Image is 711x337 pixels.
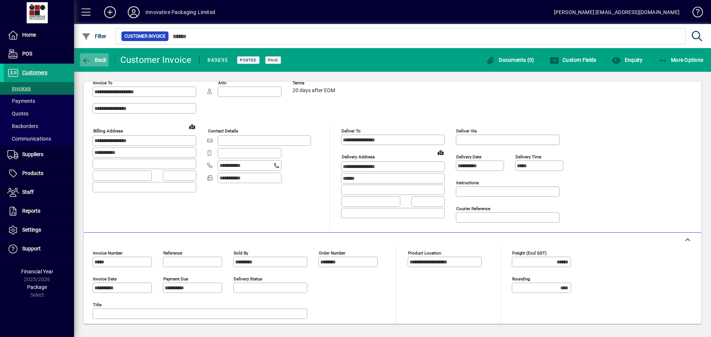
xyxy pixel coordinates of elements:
span: Custom Fields [550,57,597,63]
span: Back [82,57,107,63]
button: Profile [122,6,146,19]
span: Customer Invoice [124,33,166,40]
a: Products [4,164,74,183]
button: More Options [657,53,705,67]
span: Package [27,284,47,290]
button: Filter [80,30,109,43]
span: Financial Year [21,269,53,274]
span: Enquiry [612,57,642,63]
mat-label: Attn [218,80,226,85]
span: Backorders [7,123,38,129]
mat-label: Rounding [512,276,530,282]
span: POS [22,51,32,57]
button: Back [80,53,109,67]
mat-label: Deliver To [341,128,361,134]
span: Products [22,170,43,176]
span: Suppliers [22,151,43,157]
div: Customer Invoice [120,54,192,66]
span: Quotes [7,111,29,117]
a: Invoices [4,82,74,95]
mat-label: Sold by [234,250,248,256]
span: Support [22,246,41,252]
app-page-header-button: Back [74,53,115,67]
span: Customers [22,70,47,75]
a: Knowledge Base [687,1,702,26]
span: 20 days after EOM [293,88,335,94]
a: POS [4,45,74,63]
a: Payments [4,95,74,107]
a: Suppliers [4,145,74,164]
div: Innovative Packaging Limited [146,6,215,18]
mat-label: Order number [319,250,346,256]
a: Staff [4,183,74,202]
a: View on map [435,146,447,158]
a: Reports [4,202,74,220]
mat-label: Delivery status [234,276,262,282]
a: Backorders [4,120,74,132]
button: Documents (0) [484,53,536,67]
a: Home [4,26,74,44]
mat-label: Instructions [456,180,479,185]
a: Support [4,240,74,258]
mat-label: Title [93,302,101,307]
a: Settings [4,221,74,239]
a: View on map [186,121,198,132]
mat-label: Delivery time [515,154,541,159]
button: Add [98,6,122,19]
span: Communications [7,136,51,142]
button: Enquiry [610,53,644,67]
span: Posted [240,58,257,63]
mat-label: Product location [408,250,441,256]
span: Settings [22,227,41,233]
mat-label: Invoice To [93,80,113,85]
mat-label: Payment due [163,276,188,282]
span: Filter [82,33,107,39]
span: Staff [22,189,34,195]
div: #49895 [207,54,228,66]
span: Home [22,32,36,38]
span: Invoices [7,85,31,91]
a: Communications [4,132,74,145]
button: Custom Fields [548,53,598,67]
mat-label: Freight (excl GST) [512,250,547,256]
div: [PERSON_NAME] [EMAIL_ADDRESS][DOMAIN_NAME] [554,6,680,18]
span: Paid [268,58,278,63]
mat-label: Courier Reference [456,206,490,211]
mat-label: Invoice date [93,276,117,282]
mat-label: Reference [163,250,182,256]
span: Documents (0) [486,57,534,63]
mat-label: Delivery date [456,154,481,159]
a: Quotes [4,107,74,120]
mat-label: Invoice number [93,250,123,256]
mat-label: Deliver via [456,128,477,134]
span: Payments [7,98,35,104]
span: Reports [22,208,40,214]
span: More Options [658,57,704,63]
span: Terms [293,81,337,85]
